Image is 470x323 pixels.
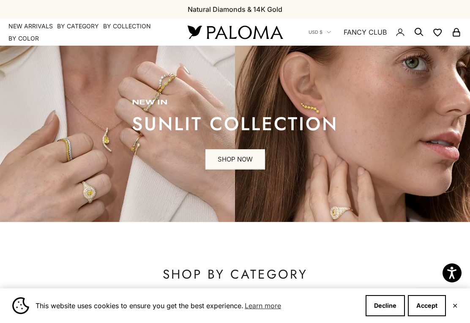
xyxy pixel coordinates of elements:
[452,303,458,308] button: Close
[408,295,446,316] button: Accept
[309,28,322,36] span: USD $
[57,22,99,30] summary: By Category
[8,22,167,43] nav: Primary navigation
[12,297,29,314] img: Cookie banner
[344,27,387,38] a: FANCY CLUB
[188,4,282,15] p: Natural Diamonds & 14K Gold
[132,99,338,107] p: new in
[243,299,282,312] a: Learn more
[309,19,462,46] nav: Secondary navigation
[8,22,53,30] a: NEW ARRIVALS
[36,299,359,312] span: This website uses cookies to ensure you get the best experience.
[366,295,405,316] button: Decline
[8,34,39,43] summary: By Color
[38,266,432,283] p: SHOP BY CATEGORY
[205,149,265,170] a: SHOP NOW
[103,22,151,30] summary: By Collection
[309,28,331,36] button: USD $
[132,115,338,132] p: sunlit collection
